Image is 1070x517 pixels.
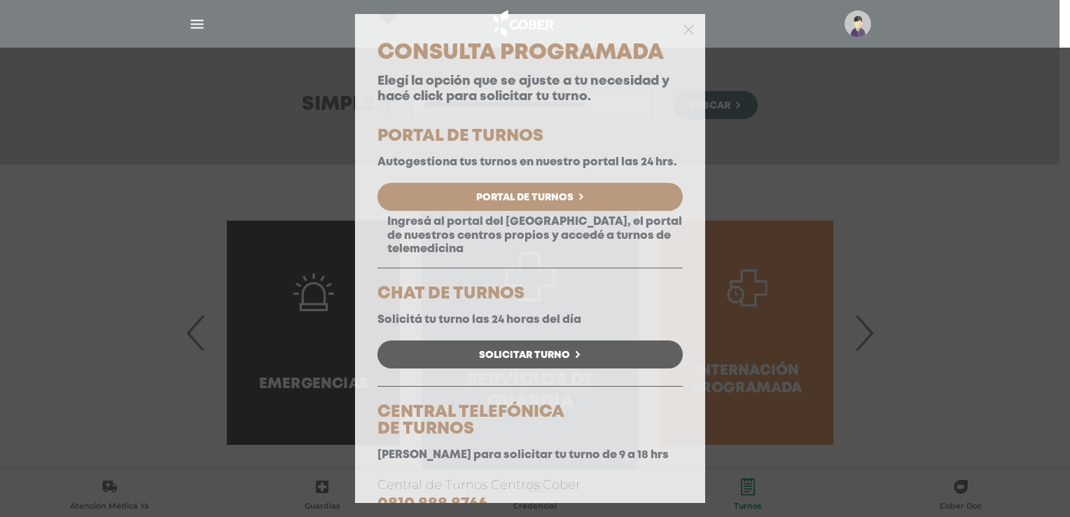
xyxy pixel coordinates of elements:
a: Solicitar Turno [377,340,683,368]
h5: PORTAL DE TURNOS [377,128,683,145]
span: Solicitar Turno [479,350,570,360]
p: Solicitá tu turno las 24 horas del día [377,313,683,326]
h5: CHAT DE TURNOS [377,286,683,303]
h5: CENTRAL TELEFÓNICA DE TURNOS [377,404,683,438]
p: Elegí la opción que se ajuste a tu necesidad y hacé click para solicitar tu turno. [377,74,683,104]
p: Autogestiona tus turnos en nuestro portal las 24 hrs. [377,156,683,169]
p: Central de Turnos Centros Cober [377,476,683,514]
span: Consulta Programada [377,43,664,62]
p: Ingresá al portal del [GEOGRAPHIC_DATA], el portal de nuestros centros propios y accedé a turnos ... [377,215,683,256]
a: 0810 888 8766 [377,497,487,511]
span: Portal de Turnos [476,193,574,202]
a: Portal de Turnos [377,183,683,211]
p: [PERSON_NAME] para solicitar tu turno de 9 a 18 hrs [377,448,683,462]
